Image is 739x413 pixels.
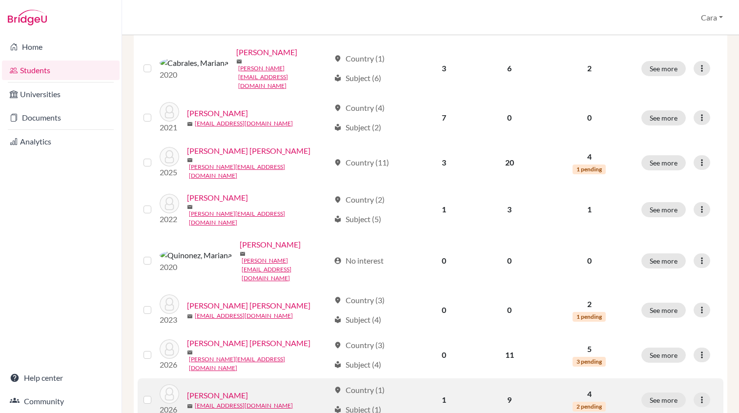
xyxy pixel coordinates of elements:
td: 7 [412,96,476,139]
td: 0 [476,233,543,289]
button: See more [641,110,686,125]
button: See more [641,253,686,268]
td: 11 [476,331,543,378]
a: [PERSON_NAME] [187,390,248,401]
a: Students [2,61,120,80]
span: mail [187,204,193,210]
a: [PERSON_NAME][EMAIL_ADDRESS][DOMAIN_NAME] [238,64,329,90]
span: 2 pending [573,402,606,412]
span: location_on [334,196,342,204]
a: Home [2,37,120,57]
button: See more [641,155,686,170]
td: 0 [412,331,476,378]
div: Subject (4) [334,314,381,326]
span: mail [187,350,193,355]
td: 6 [476,41,543,96]
td: 0 [412,289,476,331]
td: 3 [412,41,476,96]
a: [PERSON_NAME] [187,192,248,204]
span: mail [187,403,193,409]
td: 20 [476,139,543,186]
span: 1 pending [573,165,606,174]
div: Country (3) [334,339,385,351]
div: Subject (6) [334,72,381,84]
div: Country (1) [334,53,385,64]
div: Country (4) [334,102,385,114]
td: 3 [476,186,543,233]
button: Cara [697,8,727,27]
span: location_on [334,341,342,349]
td: 1 [412,186,476,233]
a: [PERSON_NAME][EMAIL_ADDRESS][DOMAIN_NAME] [189,163,329,180]
span: location_on [334,55,342,62]
div: Country (3) [334,294,385,306]
img: Peralta, Mariana [160,194,179,213]
p: 4 [549,388,630,400]
a: Analytics [2,132,120,151]
button: See more [641,61,686,76]
a: Documents [2,108,120,127]
p: 2022 [160,213,179,225]
span: location_on [334,104,342,112]
a: [EMAIL_ADDRESS][DOMAIN_NAME] [195,119,293,128]
div: Subject (4) [334,359,381,371]
td: 3 [412,139,476,186]
a: [PERSON_NAME] [PERSON_NAME] [187,145,310,157]
p: 2025 [160,166,179,178]
a: [PERSON_NAME] [236,46,297,58]
a: Community [2,392,120,411]
img: Samour Morán, Mariana [160,294,179,314]
button: See more [641,348,686,363]
td: 0 [412,233,476,289]
span: mail [236,59,242,64]
a: [PERSON_NAME] [PERSON_NAME] [187,300,310,311]
p: 5 [549,343,630,355]
div: No interest [334,255,384,267]
p: 2020 [160,69,228,81]
span: location_on [334,296,342,304]
p: 4 [549,151,630,163]
img: Sandoval Cañas Prieto, Mariana [160,339,179,359]
a: [PERSON_NAME][EMAIL_ADDRESS][DOMAIN_NAME] [189,209,329,227]
img: Larin, Mariana [160,102,179,122]
p: 2021 [160,122,179,133]
span: mail [240,251,246,257]
img: Bridge-U [8,10,47,25]
button: See more [641,202,686,217]
span: mail [187,157,193,163]
div: Country (1) [334,384,385,396]
button: See more [641,392,686,408]
p: 2020 [160,261,232,273]
p: 0 [549,255,630,267]
a: [EMAIL_ADDRESS][DOMAIN_NAME] [195,401,293,410]
span: local_library [334,316,342,324]
td: 0 [476,289,543,331]
a: [EMAIL_ADDRESS][DOMAIN_NAME] [195,311,293,320]
div: Subject (2) [334,122,381,133]
span: mail [187,313,193,319]
span: local_library [334,215,342,223]
a: [PERSON_NAME] [PERSON_NAME] [187,337,310,349]
p: 0 [549,112,630,124]
a: Universities [2,84,120,104]
a: [PERSON_NAME][EMAIL_ADDRESS][DOMAIN_NAME] [189,355,329,372]
a: [PERSON_NAME] [187,107,248,119]
div: Subject (5) [334,213,381,225]
div: Country (11) [334,157,389,168]
button: See more [641,303,686,318]
span: local_library [334,361,342,369]
img: Cabrales, Mariana [160,57,228,69]
a: Help center [2,368,120,388]
p: 2023 [160,314,179,326]
p: 2 [549,298,630,310]
span: location_on [334,386,342,394]
span: account_circle [334,257,342,265]
img: Serarols Suárez, Mariana [160,384,179,404]
span: 1 pending [573,312,606,322]
span: local_library [334,74,342,82]
div: Country (2) [334,194,385,206]
p: 2026 [160,359,179,371]
span: mail [187,121,193,127]
img: López Zablah, Mariana [160,147,179,166]
a: [PERSON_NAME] [240,239,301,250]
